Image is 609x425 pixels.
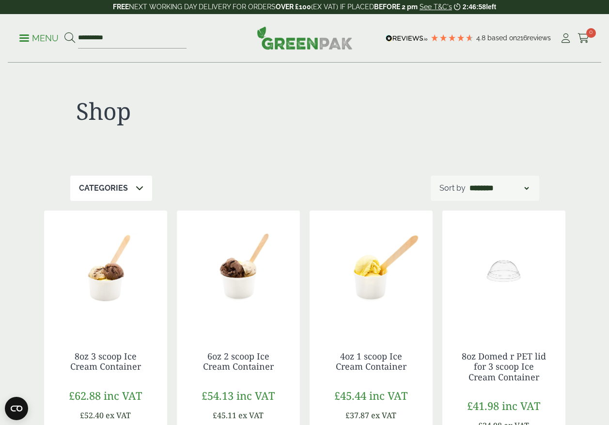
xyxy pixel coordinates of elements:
[70,350,141,373] a: 8oz 3 scoop Ice Cream Container
[257,26,353,49] img: GreenPak Supplies
[69,388,101,403] span: £62.88
[578,33,590,43] i: Cart
[527,34,551,42] span: reviews
[19,33,59,44] p: Menu
[213,410,236,421] span: £45.11
[310,211,433,332] img: 4oz 1 Scoop Ice Cream Container with Ice Cream
[369,388,407,403] span: inc VAT
[371,410,396,421] span: ex VAT
[374,3,418,11] strong: BEFORE 2 pm
[236,388,275,403] span: inc VAT
[468,182,531,194] select: Shop order
[486,3,496,11] span: left
[487,34,517,42] span: Based on
[336,350,406,373] a: 4oz 1 scoop Ice Cream Container
[79,182,128,194] p: Categories
[442,211,565,332] img: 4oz Ice Cream lid
[44,211,167,332] img: 8oz 3 Scoop Ice Cream Container with Ice Cream
[578,31,590,46] a: 0
[430,33,474,42] div: 4.79 Stars
[113,3,129,11] strong: FREE
[467,398,499,413] span: £41.98
[80,410,104,421] span: £52.40
[203,350,274,373] a: 6oz 2 scoop Ice Cream Container
[5,397,28,420] button: Open CMP widget
[439,182,466,194] p: Sort by
[560,33,572,43] i: My Account
[517,34,527,42] span: 216
[463,3,486,11] span: 2:46:58
[202,388,234,403] span: £54.13
[334,388,366,403] span: £45.44
[19,33,59,42] a: Menu
[345,410,369,421] span: £37.87
[106,410,131,421] span: ex VAT
[420,3,452,11] a: See T&C's
[502,398,540,413] span: inc VAT
[104,388,142,403] span: inc VAT
[177,211,300,332] img: 6oz 2 Scoop Ice Cream Container with Ice Cream
[238,410,264,421] span: ex VAT
[586,28,596,38] span: 0
[462,350,546,383] a: 8oz Domed r PET lid for 3 scoop Ice Cream Container
[276,3,311,11] strong: OVER £100
[476,34,487,42] span: 4.8
[386,35,428,42] img: REVIEWS.io
[76,97,299,125] h1: Shop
